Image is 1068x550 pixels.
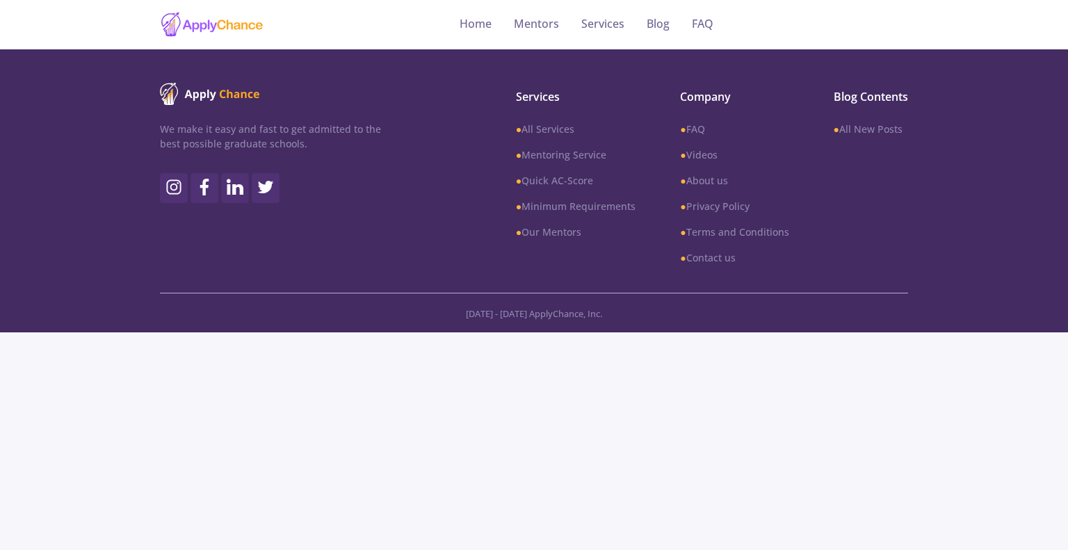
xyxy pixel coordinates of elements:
a: ●Mentoring Service [516,147,636,162]
b: ● [834,122,839,136]
b: ● [516,122,521,136]
img: ApplyChance logo [160,83,260,105]
b: ● [680,225,686,238]
b: ● [680,148,686,161]
span: [DATE] - [DATE] ApplyChance, Inc. [466,307,602,320]
a: ●FAQ [680,122,788,136]
b: ● [680,251,686,264]
a: ●All New Posts [834,122,908,136]
a: ●Contact us [680,250,788,265]
span: Blog Contents [834,88,908,105]
span: Company [680,88,788,105]
a: ●Quick AC-Score [516,173,636,188]
a: ●About us [680,173,788,188]
p: We make it easy and fast to get admitted to the best possible graduate schools. [160,122,381,151]
a: ●Minimum Requirements [516,199,636,213]
a: ●Videos [680,147,788,162]
a: ●Privacy Policy [680,199,788,213]
b: ● [516,148,521,161]
a: ●Terms and Conditions [680,225,788,239]
img: applychance logo [160,11,264,38]
b: ● [516,200,521,213]
b: ● [680,122,686,136]
a: ●All Services [516,122,636,136]
b: ● [680,200,686,213]
span: Services [516,88,636,105]
b: ● [680,174,686,187]
b: ● [516,174,521,187]
b: ● [516,225,521,238]
a: ●Our Mentors [516,225,636,239]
